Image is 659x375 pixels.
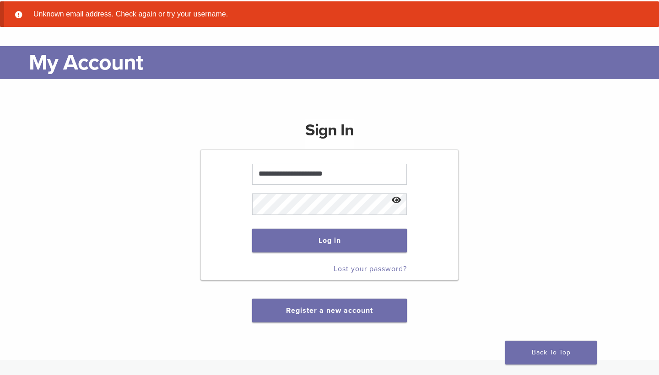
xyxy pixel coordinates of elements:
[505,341,597,364] a: Back To Top
[334,264,407,273] a: Lost your password?
[252,229,406,252] button: Log in
[387,189,406,212] button: Show password
[29,46,652,79] h1: My Account
[30,9,644,20] li: Unknown email address. Check again or try your username.
[305,119,354,149] h1: Sign In
[252,299,407,322] button: Register a new account
[286,306,373,315] a: Register a new account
